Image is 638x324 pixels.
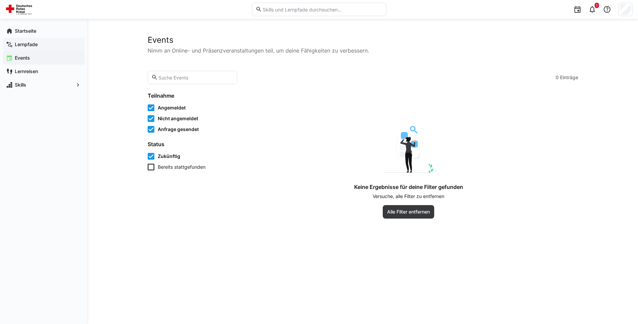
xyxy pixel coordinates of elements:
[158,153,180,160] span: Zukünftig
[148,35,578,45] h2: Events
[386,208,431,215] span: Alle Filter entfernen
[262,6,382,12] input: Skills und Lernpfade durchsuchen…
[158,126,199,133] span: Anfrage gesendet
[158,115,198,122] span: Nicht angemeldet
[148,46,578,55] p: Nimm an Online- und Präsenzveranstaltungen teil, um deine Fähigkeiten zu verbessern.
[373,193,444,200] p: Versuche, alle Filter zu entfernen
[596,3,598,7] span: 1
[158,164,205,170] span: Bereits stattgefunden
[560,74,578,81] span: Einträge
[354,184,463,190] h4: Keine Ergebnisse für deine Filter gefunden
[148,141,231,148] h4: Status
[556,74,559,81] span: 0
[158,74,233,80] input: Suche Events
[383,205,434,219] button: Alle Filter entfernen
[148,92,231,99] h4: Teilnahme
[158,104,186,111] span: Angemeldet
